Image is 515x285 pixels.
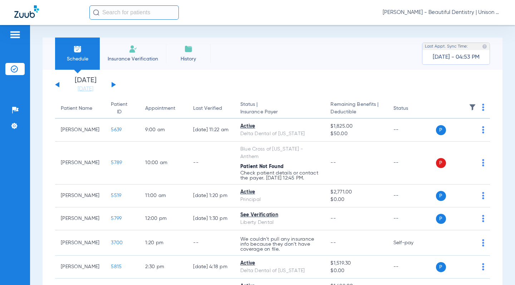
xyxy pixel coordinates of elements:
img: group-dot-blue.svg [482,215,484,222]
span: 5519 [111,193,121,198]
span: P [436,191,446,201]
span: History [171,55,205,63]
img: Search Icon [93,9,99,16]
div: Patient Name [61,105,92,112]
img: Schedule [73,45,82,53]
span: Schedule [60,55,94,63]
div: Appointment [145,105,175,112]
div: Patient ID [111,101,134,116]
div: Delta Dental of [US_STATE] [240,130,319,138]
td: 9:00 AM [139,119,187,142]
div: Liberty Dental [240,219,319,226]
span: 3700 [111,240,123,245]
img: Manual Insurance Verification [129,45,137,53]
td: 1:20 PM [139,230,187,256]
span: P [436,262,446,272]
span: $0.00 [330,196,382,203]
div: Last Verified [193,105,222,112]
td: -- [388,142,436,185]
td: 11:00 AM [139,185,187,207]
td: -- [388,119,436,142]
img: last sync help info [482,44,487,49]
td: [PERSON_NAME] [55,185,105,207]
th: Status [388,99,436,119]
td: [PERSON_NAME] [55,256,105,279]
span: Insurance Payer [240,108,319,116]
span: Patient Not Found [240,164,284,169]
img: group-dot-blue.svg [482,239,484,246]
img: hamburger-icon [9,30,21,39]
p: Check patient details or contact the payer. [DATE] 12:45 PM. [240,171,319,181]
td: -- [388,185,436,207]
div: Active [240,188,319,196]
div: Active [240,260,319,267]
td: [PERSON_NAME] [55,119,105,142]
span: P [436,158,446,168]
td: [DATE] 11:22 AM [187,119,235,142]
span: [PERSON_NAME] - Beautiful Dentistry | Unison Dental Group [383,9,501,16]
td: 12:00 PM [139,207,187,230]
td: -- [187,230,235,256]
span: -- [330,216,336,221]
td: [DATE] 1:20 PM [187,185,235,207]
img: group-dot-blue.svg [482,159,484,166]
span: Insurance Verification [105,55,161,63]
img: History [184,45,193,53]
td: [DATE] 1:30 PM [187,207,235,230]
td: -- [187,142,235,185]
span: [DATE] - 04:53 PM [433,54,480,61]
td: 2:30 PM [139,256,187,279]
td: 10:00 AM [139,142,187,185]
span: $50.00 [330,130,382,138]
span: $1,825.00 [330,123,382,130]
span: 5815 [111,264,122,269]
span: P [436,214,446,224]
span: -- [330,240,336,245]
img: filter.svg [469,104,476,111]
div: Principal [240,196,319,203]
input: Search for patients [89,5,179,20]
img: Zuub Logo [14,5,39,18]
td: Self-pay [388,230,436,256]
p: We couldn’t pull any insurance info because they don’t have coverage on file. [240,237,319,252]
span: 5639 [111,127,122,132]
td: [PERSON_NAME] [55,142,105,185]
td: [PERSON_NAME] [55,207,105,230]
td: [PERSON_NAME] [55,230,105,256]
div: Patient Name [61,105,99,112]
img: group-dot-blue.svg [482,263,484,270]
span: 5789 [111,160,122,165]
span: P [436,125,446,135]
td: -- [388,207,436,230]
span: $2,771.00 [330,188,382,196]
td: -- [388,256,436,279]
div: Delta Dental of [US_STATE] [240,267,319,275]
img: group-dot-blue.svg [482,104,484,111]
span: $0.00 [330,267,382,275]
a: [DATE] [64,85,107,93]
span: -- [330,160,336,165]
div: Blue Cross of [US_STATE] - Anthem [240,146,319,161]
span: Deductible [330,108,382,116]
div: Patient ID [111,101,127,116]
span: $1,519.30 [330,260,382,267]
li: [DATE] [64,77,107,93]
div: Appointment [145,105,182,112]
th: Status | [235,99,325,119]
span: 5799 [111,216,122,221]
div: Last Verified [193,105,229,112]
div: Active [240,123,319,130]
th: Remaining Benefits | [325,99,387,119]
span: Last Appt. Sync Time: [425,43,468,50]
div: See Verification [240,211,319,219]
img: group-dot-blue.svg [482,126,484,133]
img: group-dot-blue.svg [482,192,484,199]
td: [DATE] 4:18 PM [187,256,235,279]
